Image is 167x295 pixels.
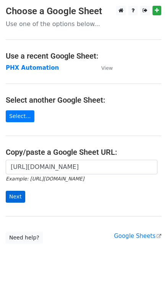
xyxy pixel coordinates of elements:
iframe: Chat Widget [129,258,167,295]
h4: Select another Google Sheet: [6,95,161,105]
h3: Choose a Google Sheet [6,6,161,17]
h4: Copy/paste a Google Sheet URL: [6,147,161,157]
input: Next [6,191,25,203]
a: Select... [6,110,34,122]
p: Use one of the options below... [6,20,161,28]
h4: Use a recent Google Sheet: [6,51,161,61]
a: View [94,64,113,71]
small: View [101,65,113,71]
a: Need help? [6,232,43,244]
a: Google Sheets [114,233,161,239]
input: Paste your Google Sheet URL here [6,160,157,174]
small: Example: [URL][DOMAIN_NAME] [6,176,84,182]
a: PHX Automation [6,64,59,71]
